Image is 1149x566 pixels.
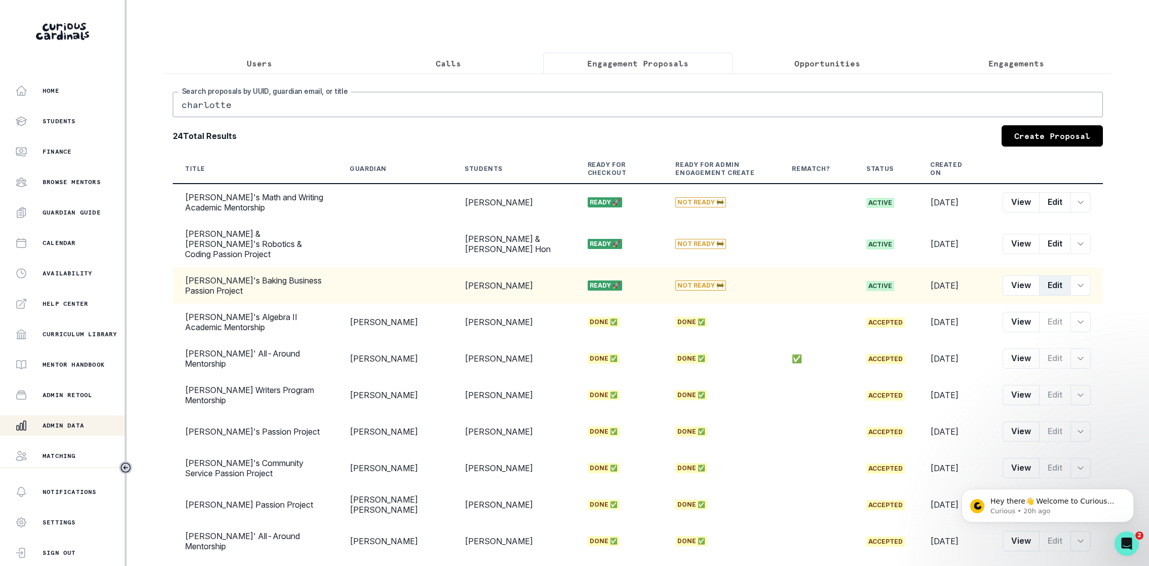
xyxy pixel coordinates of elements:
p: Admin Data [43,421,84,430]
span: accepted [866,500,905,510]
td: [PERSON_NAME]'s Baking Business Passion Project [173,267,337,304]
p: Finance [43,148,71,156]
button: View [1003,234,1040,254]
button: View [1003,312,1040,332]
button: Edit [1039,192,1071,213]
span: Done ✅ [588,390,620,400]
td: [PERSON_NAME] [452,267,575,304]
p: Availability [43,269,92,277]
span: Done ✅ [675,317,707,327]
button: row menu [1070,348,1091,369]
p: Engagements [988,57,1044,69]
p: Browse Mentors [43,178,101,186]
p: Home [43,87,59,95]
td: [DATE] [918,304,990,340]
span: Done ✅ [588,427,620,437]
button: View [1003,192,1040,213]
b: 24 Total Results [173,130,237,142]
p: Mentor Handbook [43,361,105,369]
span: Done ✅ [588,536,620,546]
td: [PERSON_NAME] [452,523,575,559]
p: Engagement Proposals [587,57,688,69]
td: [PERSON_NAME] [337,413,452,450]
span: accepted [866,391,905,401]
button: row menu [1070,458,1091,478]
td: [PERSON_NAME] [PERSON_NAME] [337,486,452,523]
span: active [866,239,894,250]
button: row menu [1070,421,1091,442]
td: [DATE] [918,486,990,523]
span: accepted [866,354,905,364]
button: Toggle sidebar [119,461,132,474]
img: Curious Cardinals Logo [36,23,89,40]
p: Settings [43,518,76,526]
td: [PERSON_NAME] [452,450,575,486]
div: Status [866,165,894,173]
a: Create Proposal [1002,125,1103,147]
span: Ready 🚀 [588,239,622,249]
button: Edit [1039,385,1071,405]
td: [PERSON_NAME] & [PERSON_NAME]'s Robotics & Coding Passion Project [173,221,337,267]
div: Ready for Checkout [588,161,639,177]
span: Done ✅ [675,536,707,546]
button: row menu [1070,234,1091,254]
td: [DATE] [918,377,990,413]
span: accepted [866,464,905,474]
td: [PERSON_NAME]'s Algebra II Academic Mentorship [173,304,337,340]
iframe: Intercom live chat [1115,532,1139,556]
button: Edit [1039,531,1071,551]
td: [PERSON_NAME]'s Community Service Passion Project [173,450,337,486]
span: accepted [866,537,905,547]
span: active [866,198,894,208]
p: Sign Out [43,549,76,557]
button: View [1003,421,1040,442]
td: [PERSON_NAME] [337,450,452,486]
p: Opportunities [794,57,860,69]
td: [PERSON_NAME] [337,377,452,413]
span: Done ✅ [588,317,620,327]
button: Edit [1039,234,1071,254]
iframe: Intercom notifications message [946,468,1149,539]
div: Created On [930,161,966,177]
td: [PERSON_NAME] [452,184,575,221]
td: [PERSON_NAME]'s Math and Writing Academic Mentorship [173,184,337,221]
p: Users [247,57,272,69]
span: Done ✅ [675,500,707,510]
p: Calendar [43,239,76,247]
p: Help Center [43,300,88,308]
button: Edit [1039,421,1071,442]
span: Not Ready 🚧 [675,197,726,207]
td: [DATE] [918,450,990,486]
div: Guardian [350,165,387,173]
span: 2 [1135,532,1143,540]
button: row menu [1070,312,1091,332]
td: [DATE] [918,413,990,450]
button: Edit [1039,348,1071,369]
span: Done ✅ [675,390,707,400]
span: accepted [866,317,905,328]
button: Edit [1039,458,1071,478]
td: [PERSON_NAME]'s Passion Project [173,413,337,450]
span: Ready 🚀 [588,280,622,291]
p: Students [43,117,76,125]
span: Done ✅ [675,353,707,364]
span: Ready 🚀 [588,197,622,207]
td: [PERSON_NAME] [337,523,452,559]
button: View [1003,385,1040,405]
span: Done ✅ [588,463,620,473]
p: Matching [43,452,76,460]
span: Done ✅ [588,500,620,510]
button: row menu [1070,192,1091,213]
button: View [1003,275,1040,296]
span: Done ✅ [675,463,707,473]
div: Students [465,165,503,173]
p: Admin Retool [43,391,92,399]
span: Done ✅ [675,427,707,437]
p: Guardian Guide [43,208,101,217]
p: Calls [436,57,461,69]
span: Not Ready 🚧 [675,239,726,249]
p: Curriculum Library [43,330,118,338]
